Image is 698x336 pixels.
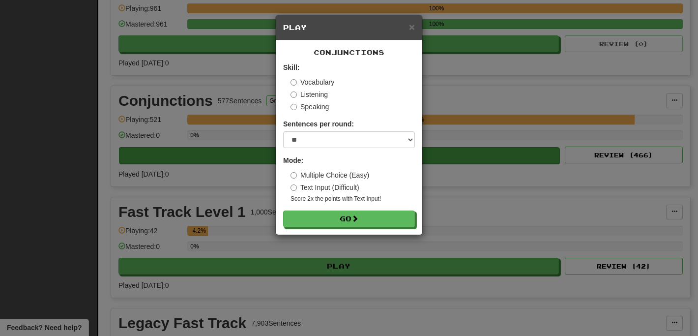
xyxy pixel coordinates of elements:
[291,90,328,99] label: Listening
[291,170,369,180] label: Multiple Choice (Easy)
[291,92,297,98] input: Listening
[283,23,415,32] h5: Play
[291,77,334,87] label: Vocabulary
[291,104,297,110] input: Speaking
[291,183,359,192] label: Text Input (Difficult)
[283,211,415,227] button: Go
[291,172,297,179] input: Multiple Choice (Easy)
[314,48,384,57] span: Conjunctions
[291,79,297,86] input: Vocabulary
[283,63,299,71] strong: Skill:
[283,156,303,164] strong: Mode:
[291,184,297,191] input: Text Input (Difficult)
[409,22,415,32] button: Close
[409,21,415,32] span: ×
[283,119,354,129] label: Sentences per round:
[291,195,415,203] small: Score 2x the points with Text Input !
[291,102,329,112] label: Speaking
